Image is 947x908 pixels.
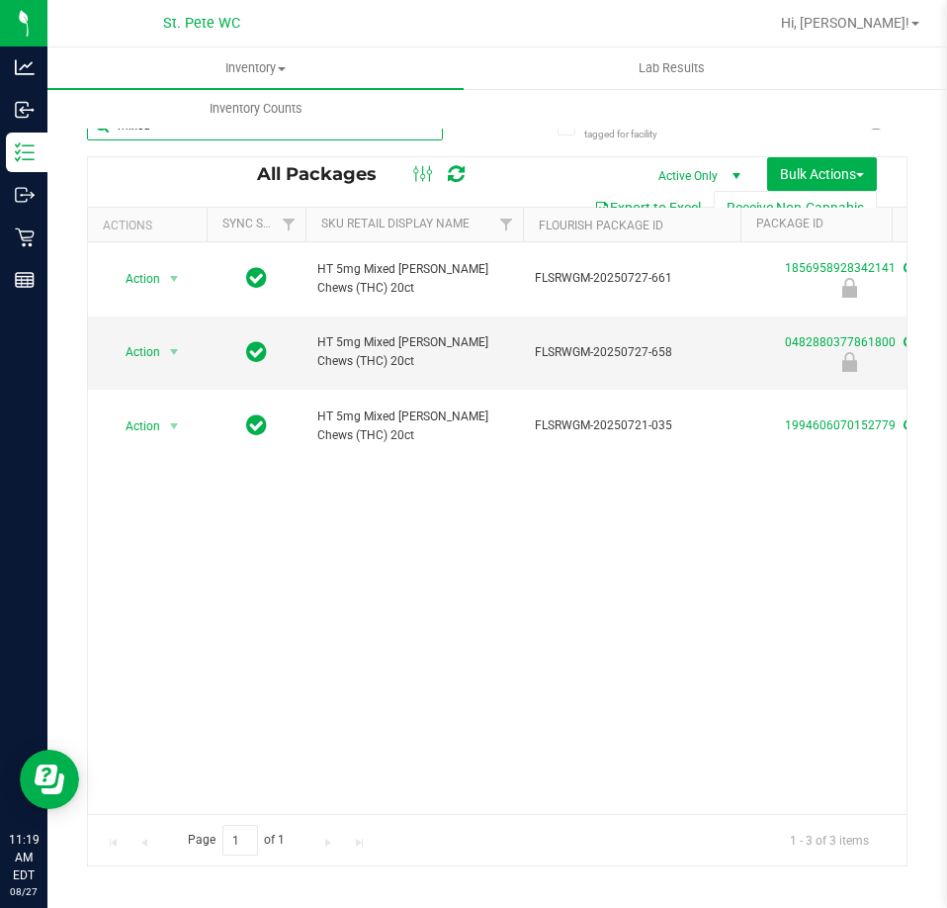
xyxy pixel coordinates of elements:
span: Hi, [PERSON_NAME]! [781,15,909,31]
span: HT 5mg Mixed [PERSON_NAME] Chews (THC) 20ct [317,333,511,371]
a: Package ID [756,217,823,230]
span: In Sync [246,411,267,439]
a: 1856958928342141 [785,261,896,275]
a: Lab Results [464,47,880,89]
button: Receive Non-Cannabis [714,191,877,225]
a: Inventory [47,47,464,89]
span: select [162,412,187,440]
span: Sync from Compliance System [901,261,913,275]
span: HT 5mg Mixed [PERSON_NAME] Chews (THC) 20ct [317,408,511,445]
inline-svg: Analytics [15,57,35,77]
span: St. Pete WC [163,15,240,32]
button: Export to Excel [581,191,714,225]
inline-svg: Reports [15,270,35,290]
span: HT 5mg Mixed [PERSON_NAME] Chews (THC) 20ct [317,260,511,298]
inline-svg: Inbound [15,100,35,120]
input: 1 [222,825,258,856]
span: Inventory [47,59,464,77]
span: FLSRWGM-20250727-661 [535,269,729,288]
a: Flourish Package ID [539,219,663,232]
p: 11:19 AM EDT [9,831,39,884]
p: 08/27 [9,884,39,899]
span: All Packages [257,163,396,185]
span: FLSRWGM-20250721-035 [535,416,729,435]
span: select [162,265,187,293]
span: select [162,338,187,366]
span: 1 - 3 of 3 items [774,825,885,855]
a: 1994606070152779 [785,418,896,432]
span: Action [108,412,161,440]
span: FLSRWGM-20250727-658 [535,343,729,362]
span: Inventory Counts [183,100,329,118]
inline-svg: Retail [15,227,35,247]
inline-svg: Inventory [15,142,35,162]
span: Action [108,338,161,366]
inline-svg: Outbound [15,185,35,205]
a: Inventory Counts [47,88,464,130]
button: Bulk Actions [767,157,877,191]
span: Lab Results [612,59,732,77]
span: In Sync [246,264,267,292]
span: Sync from Compliance System [901,418,913,432]
a: Filter [490,208,523,241]
a: 0482880377861800 [785,335,896,349]
span: Page of 1 [171,825,301,856]
a: Sync Status [222,217,299,230]
a: Sku Retail Display Name [321,217,470,230]
a: Filter [273,208,305,241]
span: Sync from Compliance System [901,335,913,349]
span: In Sync [246,338,267,366]
div: Actions [103,219,199,232]
iframe: Resource center [20,750,79,809]
span: Bulk Actions [780,166,864,182]
span: Action [108,265,161,293]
